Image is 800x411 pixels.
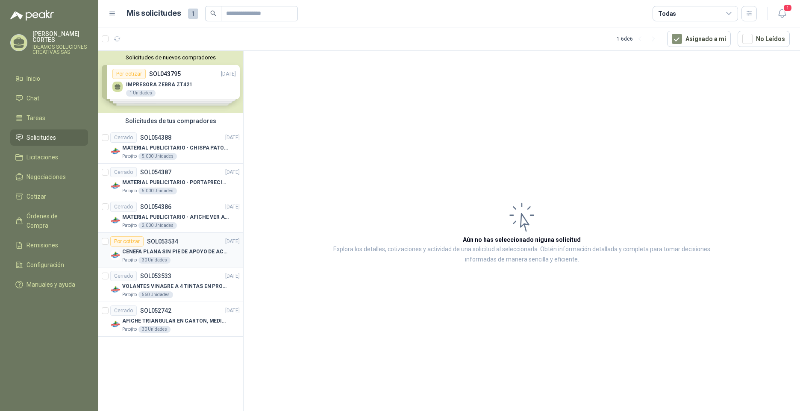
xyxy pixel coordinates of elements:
[10,169,88,185] a: Negociaciones
[26,172,66,182] span: Negociaciones
[26,113,45,123] span: Tareas
[225,134,240,142] p: [DATE]
[122,144,229,152] p: MATERIAL PUBLICITARIO - CHISPA PATOJITO VER ADJUNTO
[110,250,121,260] img: Company Logo
[126,7,181,20] h1: Mis solicitudes
[140,135,171,141] p: SOL054388
[26,260,64,270] span: Configuración
[10,10,54,21] img: Logo peakr
[98,129,243,164] a: CerradoSOL054388[DATE] Company LogoMATERIAL PUBLICITARIO - CHISPA PATOJITO VER ADJUNTOPatojito5.0...
[463,235,581,244] h3: Aún no has seleccionado niguna solicitud
[147,238,178,244] p: SOL053534
[329,244,715,265] p: Explora los detalles, cotizaciones y actividad de una solicitud al seleccionarla. Obtén informaci...
[188,9,198,19] span: 1
[225,238,240,246] p: [DATE]
[32,31,88,43] p: [PERSON_NAME] CORTES
[738,31,790,47] button: No Leídos
[110,167,137,177] div: Cerrado
[140,308,171,314] p: SOL052742
[122,248,229,256] p: CENEFA PLANA SIN PIE DE APOYO DE ACUERDO A LA IMAGEN ADJUNTA
[210,10,216,16] span: search
[122,188,137,194] p: Patojito
[98,267,243,302] a: CerradoSOL053533[DATE] Company LogoVOLANTES VINAGRE A 4 TINTAS EN PROPALCOTE VER ARCHIVO ADJUNTOP...
[110,215,121,226] img: Company Logo
[122,179,229,187] p: MATERIAL PUBLICITARIO - PORTAPRECIOS VER ADJUNTO
[10,276,88,293] a: Manuales y ayuda
[138,291,173,298] div: 560 Unidades
[26,280,75,289] span: Manuales y ayuda
[10,257,88,273] a: Configuración
[783,4,792,12] span: 1
[110,305,137,316] div: Cerrado
[10,90,88,106] a: Chat
[140,169,171,175] p: SOL054387
[122,257,137,264] p: Patojito
[110,132,137,143] div: Cerrado
[10,110,88,126] a: Tareas
[32,44,88,55] p: IDEAMOS SOLUCIONES CREATIVAS SAS
[122,291,137,298] p: Patojito
[138,326,171,333] div: 30 Unidades
[110,202,137,212] div: Cerrado
[122,282,229,291] p: VOLANTES VINAGRE A 4 TINTAS EN PROPALCOTE VER ARCHIVO ADJUNTO
[140,204,171,210] p: SOL054386
[26,153,58,162] span: Licitaciones
[10,188,88,205] a: Cotizar
[225,168,240,176] p: [DATE]
[110,181,121,191] img: Company Logo
[110,285,121,295] img: Company Logo
[122,326,137,333] p: Patojito
[10,70,88,87] a: Inicio
[110,319,121,329] img: Company Logo
[225,307,240,315] p: [DATE]
[98,233,243,267] a: Por cotizarSOL053534[DATE] Company LogoCENEFA PLANA SIN PIE DE APOYO DE ACUERDO A LA IMAGEN ADJUN...
[122,317,229,325] p: AFICHE TRIANGULAR EN CARTON, MEDIDAS 30 CM X 45 CM
[138,222,177,229] div: 2.000 Unidades
[26,192,46,201] span: Cotizar
[225,272,240,280] p: [DATE]
[122,153,137,160] p: Patojito
[774,6,790,21] button: 1
[122,222,137,229] p: Patojito
[10,129,88,146] a: Solicitudes
[110,236,144,247] div: Por cotizar
[26,133,56,142] span: Solicitudes
[138,188,177,194] div: 5.000 Unidades
[138,257,171,264] div: 30 Unidades
[138,153,177,160] div: 5.000 Unidades
[102,54,240,61] button: Solicitudes de nuevos compradores
[26,211,80,230] span: Órdenes de Compra
[10,237,88,253] a: Remisiones
[225,203,240,211] p: [DATE]
[10,149,88,165] a: Licitaciones
[98,51,243,113] div: Solicitudes de nuevos compradoresPor cotizarSOL043795[DATE] IMPRESORA ZEBRA ZT4211 UnidadesPor co...
[110,146,121,156] img: Company Logo
[110,271,137,281] div: Cerrado
[122,213,229,221] p: MATERIAL PUBLICITARIO - AFICHE VER ADJUNTO
[10,208,88,234] a: Órdenes de Compra
[617,32,660,46] div: 1 - 6 de 6
[667,31,731,47] button: Asignado a mi
[98,302,243,337] a: CerradoSOL052742[DATE] Company LogoAFICHE TRIANGULAR EN CARTON, MEDIDAS 30 CM X 45 CMPatojito30 U...
[98,164,243,198] a: CerradoSOL054387[DATE] Company LogoMATERIAL PUBLICITARIO - PORTAPRECIOS VER ADJUNTOPatojito5.000 ...
[658,9,676,18] div: Todas
[98,113,243,129] div: Solicitudes de tus compradores
[140,273,171,279] p: SOL053533
[26,94,39,103] span: Chat
[26,241,58,250] span: Remisiones
[98,198,243,233] a: CerradoSOL054386[DATE] Company LogoMATERIAL PUBLICITARIO - AFICHE VER ADJUNTOPatojito2.000 Unidades
[26,74,40,83] span: Inicio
